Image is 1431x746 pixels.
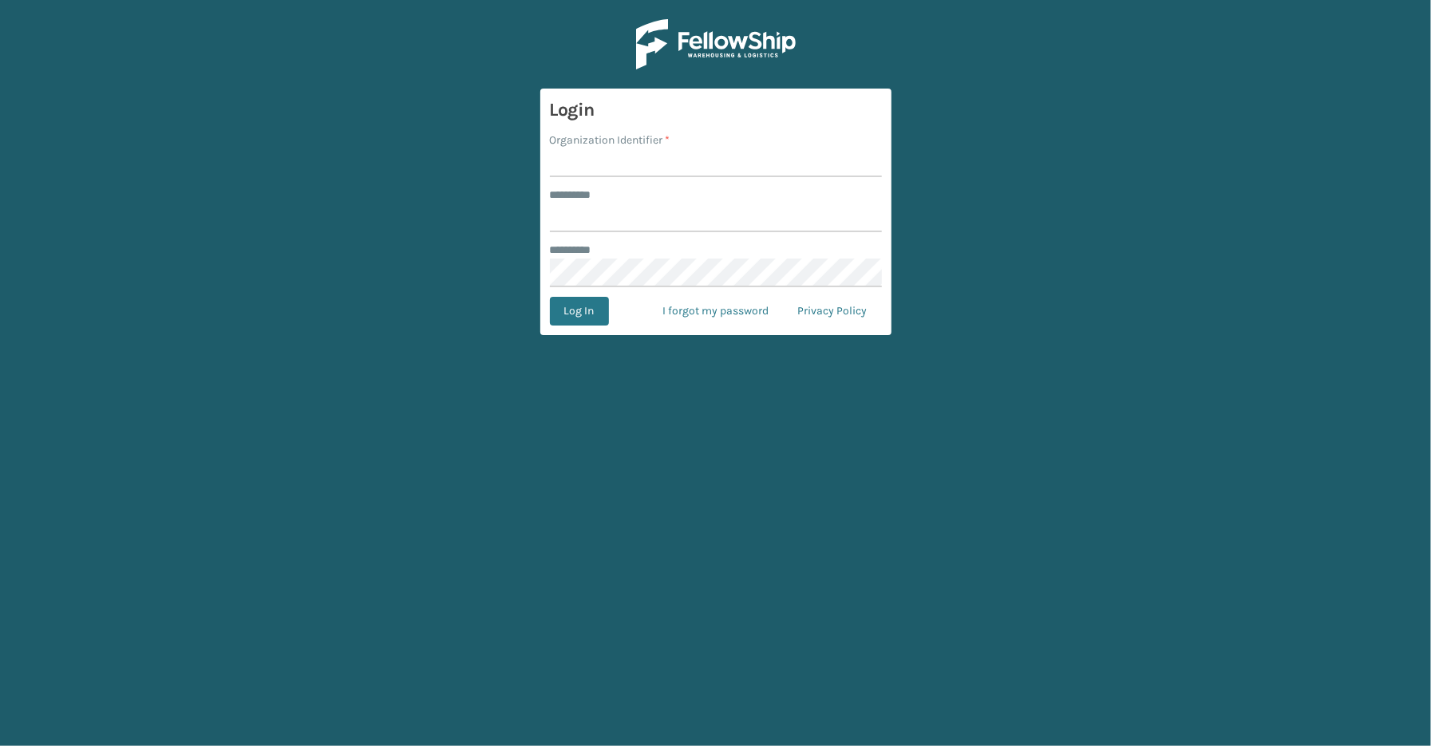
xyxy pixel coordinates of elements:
[636,19,796,69] img: Logo
[550,98,882,122] h3: Login
[784,297,882,326] a: Privacy Policy
[649,297,784,326] a: I forgot my password
[550,132,670,148] label: Organization Identifier
[550,297,609,326] button: Log In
